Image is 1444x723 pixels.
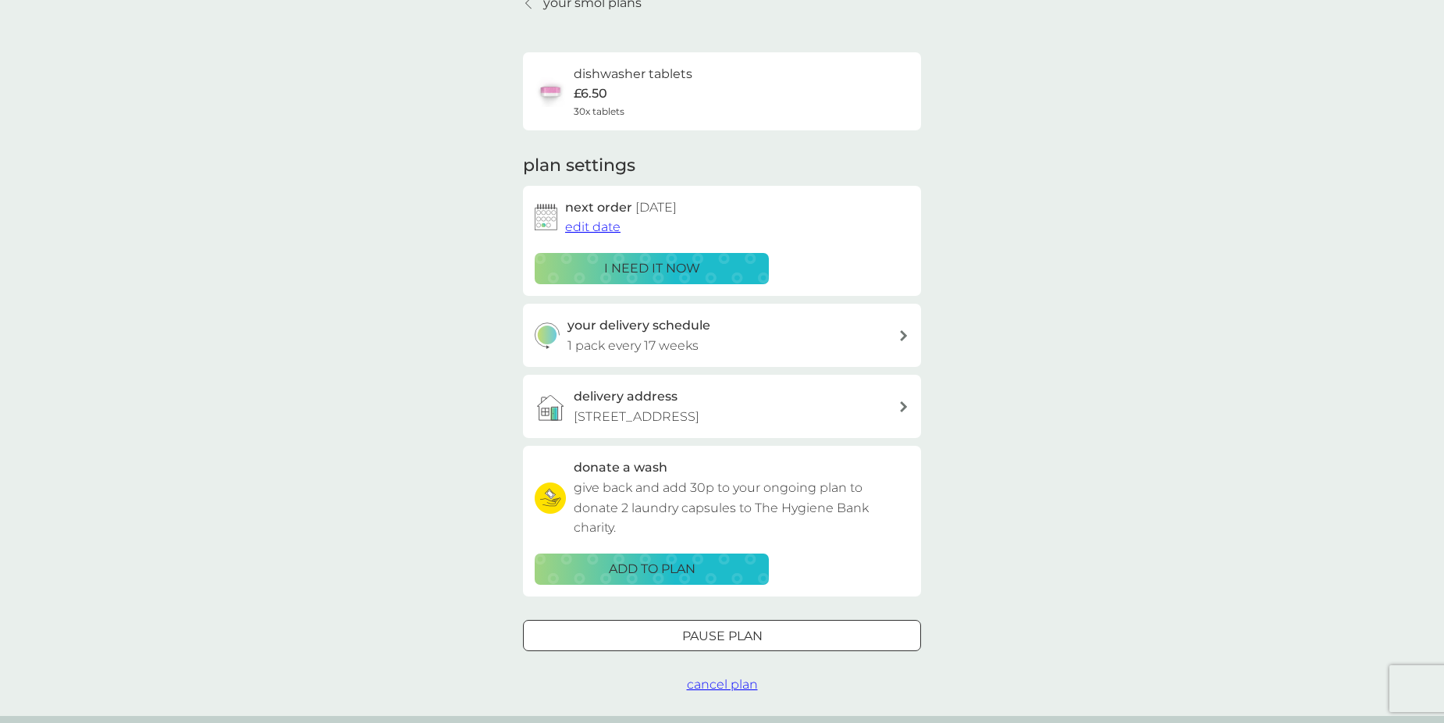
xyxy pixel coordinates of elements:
[687,677,758,692] span: cancel plan
[574,386,678,407] h3: delivery address
[535,76,566,107] img: dishwasher tablets
[574,478,909,538] p: give back and add 30p to your ongoing plan to donate 2 laundry capsules to The Hygiene Bank charity.
[687,675,758,695] button: cancel plan
[574,64,692,84] h6: dishwasher tablets
[523,154,635,178] h2: plan settings
[565,198,677,218] h2: next order
[635,200,677,215] span: [DATE]
[574,407,699,427] p: [STREET_ADDRESS]
[565,217,621,237] button: edit date
[565,219,621,234] span: edit date
[535,554,769,585] button: ADD TO PLAN
[523,620,921,651] button: Pause plan
[604,258,700,279] p: i need it now
[567,315,710,336] h3: your delivery schedule
[609,559,695,579] p: ADD TO PLAN
[567,336,699,356] p: 1 pack every 17 weeks
[535,253,769,284] button: i need it now
[574,458,667,478] h3: donate a wash
[574,84,607,104] p: £6.50
[682,626,763,646] p: Pause plan
[523,375,921,438] a: delivery address[STREET_ADDRESS]
[523,304,921,367] button: your delivery schedule1 pack every 17 weeks
[574,104,624,119] span: 30x tablets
